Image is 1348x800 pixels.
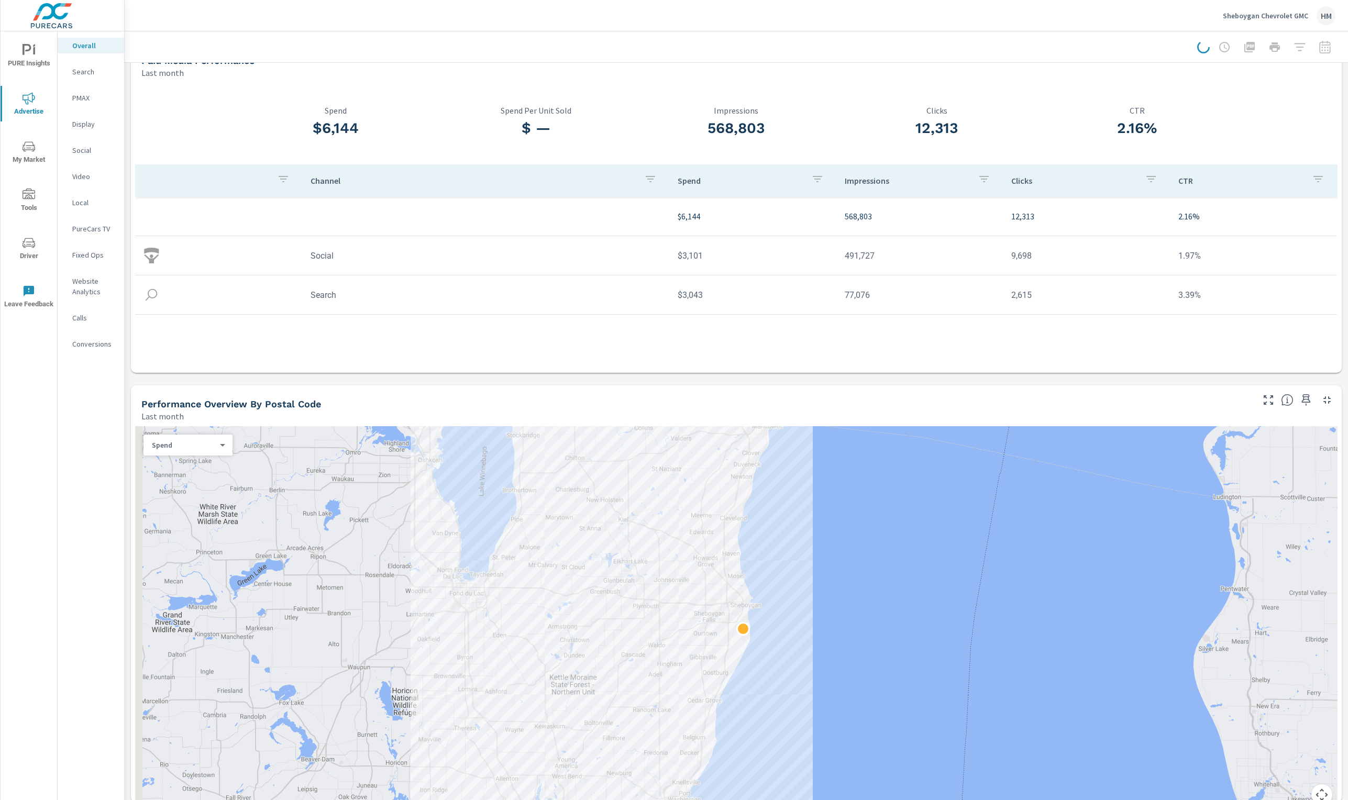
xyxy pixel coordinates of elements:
h3: $ — [436,119,636,137]
span: Save this to your personalized report [1298,392,1314,408]
p: 12,313 [1011,210,1162,223]
span: Driver [4,237,54,262]
span: PURE Insights [4,44,54,70]
p: Spend [235,106,436,115]
h3: 2.16% [1037,119,1237,137]
div: Social [58,142,124,158]
div: HM [1317,6,1335,25]
button: Make Fullscreen [1260,392,1277,408]
p: 568,803 [845,210,995,223]
div: Fixed Ops [58,247,124,263]
h5: Performance Overview By Postal Code [141,398,321,409]
div: Overall [58,38,124,53]
p: Spend [678,175,803,186]
p: Channel [311,175,636,186]
button: Minimize Widget [1319,392,1335,408]
p: CTR [1037,106,1237,115]
p: Spend Per Unit Sold [436,106,636,115]
td: Social [302,242,669,269]
img: icon-search.svg [143,287,159,303]
p: Display [72,119,116,129]
td: 77,076 [836,282,1003,308]
p: Social [72,145,116,155]
p: Impressions [845,175,970,186]
p: 2.16% [1178,210,1329,223]
div: Video [58,169,124,184]
span: My Market [4,140,54,166]
p: Local [72,197,116,208]
div: Search [58,64,124,80]
p: PMAX [72,93,116,103]
h3: $6,144 [235,119,436,137]
p: Website Analytics [72,276,116,297]
p: Last month [141,410,184,423]
p: Clicks [1011,175,1136,186]
p: Overall [72,40,116,51]
p: CTR [1178,175,1303,186]
p: Impressions [636,106,837,115]
p: Conversions [72,339,116,349]
p: Last month [141,66,184,79]
td: 3.39% [1170,282,1337,308]
p: Sheboygan Chevrolet GMC [1223,11,1308,20]
p: PureCars TV [72,224,116,234]
p: Search [72,66,116,77]
div: Conversions [58,336,124,352]
td: 491,727 [836,242,1003,269]
div: nav menu [1,31,57,320]
span: Leave Feedback [4,285,54,310]
div: Display [58,116,124,132]
p: Calls [72,313,116,323]
div: Spend [143,440,224,450]
p: Video [72,171,116,182]
p: Fixed Ops [72,250,116,260]
span: Advertise [4,92,54,118]
td: Search [302,282,669,308]
span: Tools [4,188,54,214]
p: Clicks [836,106,1037,115]
div: Calls [58,310,124,326]
div: PureCars TV [58,221,124,237]
div: Local [58,195,124,210]
td: 1.97% [1170,242,1337,269]
div: PMAX [58,90,124,106]
td: 2,615 [1003,282,1170,308]
h3: 568,803 [636,119,837,137]
p: $6,144 [678,210,828,223]
img: icon-social.svg [143,248,159,263]
td: 9,698 [1003,242,1170,269]
p: Spend [152,440,216,450]
td: $3,101 [669,242,836,269]
div: Website Analytics [58,273,124,299]
span: Understand performance data by postal code. Individual postal codes can be selected and expanded ... [1281,394,1294,406]
td: $3,043 [669,282,836,308]
h3: 12,313 [836,119,1037,137]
